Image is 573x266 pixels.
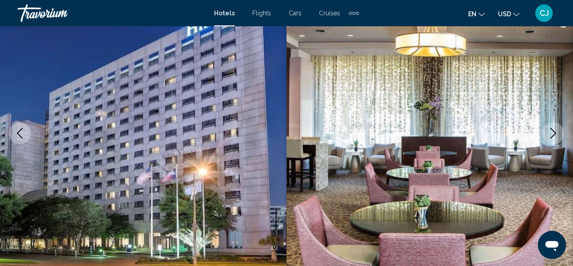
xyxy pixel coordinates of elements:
[252,10,271,17] a: Flights
[540,9,549,18] span: CJ
[498,11,511,18] span: USD
[214,10,235,17] a: Hotels
[498,7,519,20] button: Change currency
[533,4,555,22] button: User Menu
[468,7,485,20] button: Change language
[538,231,566,259] iframe: Button to launch messaging window
[319,10,340,17] a: Cruises
[18,4,205,22] a: Travorium
[9,122,31,144] button: Previous image
[468,11,476,18] span: en
[289,10,301,17] a: Cars
[349,6,359,20] button: Extra navigation items
[542,122,564,144] button: Next image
